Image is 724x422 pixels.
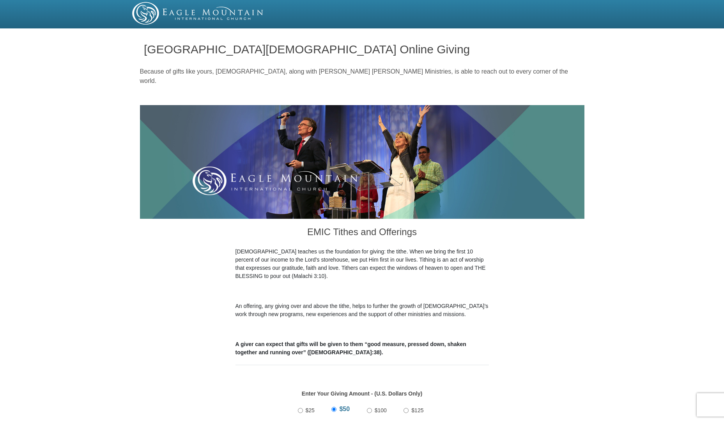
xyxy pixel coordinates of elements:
p: [DEMOGRAPHIC_DATA] teaches us the foundation for giving: the tithe. When we bring the first 10 pe... [235,248,489,280]
span: $25 [306,407,315,413]
p: Because of gifts like yours, [DEMOGRAPHIC_DATA], along with [PERSON_NAME] [PERSON_NAME] Ministrie... [140,67,584,86]
strong: Enter Your Giving Amount - (U.S. Dollars Only) [302,390,422,397]
span: $100 [375,407,387,413]
h3: EMIC Tithes and Offerings [235,219,489,248]
img: EMIC [132,2,264,25]
h1: [GEOGRAPHIC_DATA][DEMOGRAPHIC_DATA] Online Giving [144,43,580,56]
span: $125 [411,407,423,413]
b: A giver can expect that gifts will be given to them “good measure, pressed down, shaken together ... [235,341,466,355]
span: $50 [339,406,350,412]
p: An offering, any giving over and above the tithe, helps to further the growth of [DEMOGRAPHIC_DAT... [235,302,489,318]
